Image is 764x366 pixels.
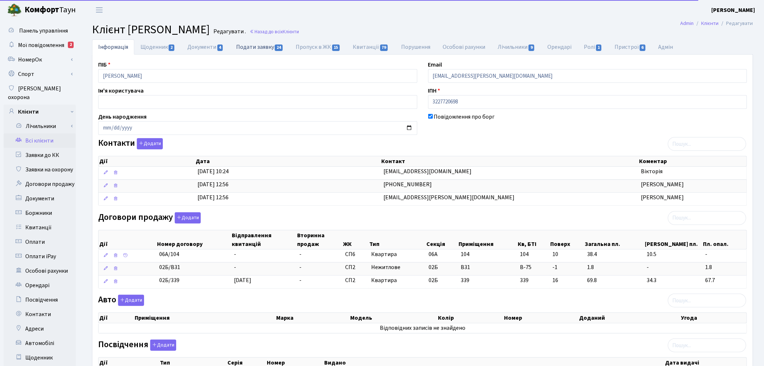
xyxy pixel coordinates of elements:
[670,16,764,31] nav: breadcrumb
[719,20,753,27] li: Редагувати
[529,44,534,51] span: 9
[332,44,340,51] span: 15
[4,52,76,67] a: НомерОк
[234,263,236,271] span: -
[428,86,440,95] label: ІПН
[249,28,299,35] a: Назад до всіхКлієнти
[345,276,366,285] span: СП2
[98,60,110,69] label: ПІБ
[169,44,174,51] span: 2
[217,44,223,51] span: 4
[668,137,746,151] input: Пошук...
[4,235,76,249] a: Оплати
[299,250,301,258] span: -
[159,276,179,284] span: 02Б/339
[706,250,744,259] span: -
[372,263,423,272] span: Нежитлове
[644,230,703,249] th: [PERSON_NAME] пл.
[4,264,76,278] a: Особові рахунки
[230,39,290,54] a: Подати заявку
[231,230,296,249] th: Відправлення квитанцій
[668,211,746,225] input: Пошук...
[4,293,76,307] a: Посвідчення
[297,230,343,249] th: Вторинна продаж
[383,193,515,201] span: [EMAIL_ADDRESS][PERSON_NAME][DOMAIN_NAME]
[4,322,76,336] a: Адреси
[116,294,144,306] a: Додати
[461,263,470,271] span: В31
[98,340,176,351] label: Посвідчення
[437,313,503,323] th: Колір
[275,44,283,51] span: 24
[98,295,144,306] label: Авто
[98,138,163,149] label: Контакти
[345,250,366,259] span: СП6
[552,276,581,285] span: 16
[283,28,299,35] span: Клієнти
[383,167,472,175] span: [EMAIL_ADDRESS][DOMAIN_NAME]
[578,39,608,55] a: Ролі
[234,276,251,284] span: [DATE]
[198,180,229,188] span: [DATE] 12:56
[461,250,470,258] span: 104
[4,162,76,177] a: Заявки на охорону
[638,156,747,166] th: Коментар
[181,39,230,55] a: Документи
[134,39,181,55] a: Щоденник
[99,156,195,166] th: Дії
[345,263,366,272] span: СП2
[25,4,59,16] b: Комфорт
[647,263,700,272] span: -
[4,81,76,105] a: [PERSON_NAME] охорона
[4,105,76,119] a: Клієнти
[342,230,369,249] th: ЖК
[426,230,458,249] th: Секція
[212,28,246,35] small: Редагувати .
[609,39,652,55] a: Пристрої
[503,313,578,323] th: Номер
[429,276,438,284] span: 02Б
[372,250,423,259] span: Квартира
[429,263,438,271] span: 02Б
[18,41,64,49] span: Мої повідомлення
[587,263,641,272] span: 1.8
[4,350,76,365] a: Щоденник
[668,294,746,307] input: Пошук...
[647,250,700,259] span: 10.5
[134,313,275,323] th: Приміщення
[99,323,747,333] td: Відповідних записів не знайдено
[99,313,134,323] th: Дії
[517,230,550,249] th: Кв, БТІ
[652,39,680,55] a: Адмін
[437,39,491,55] a: Особові рахунки
[175,212,201,224] button: Договори продажу
[429,250,438,258] span: 06А
[4,206,76,220] a: Боржники
[552,263,581,272] span: -1
[350,313,437,323] th: Модель
[90,4,108,16] button: Переключити навігацію
[550,230,585,249] th: Поверх
[461,276,470,284] span: 339
[520,276,547,285] span: 339
[290,39,347,55] a: Пропуск в ЖК
[587,250,641,259] span: 38.4
[159,250,179,258] span: 06А/104
[4,249,76,264] a: Оплати iPay
[641,180,684,188] span: [PERSON_NAME]
[275,313,350,323] th: Марка
[98,86,144,95] label: Ім'я користувача
[641,167,663,175] span: Вікторія
[4,191,76,206] a: Документи
[4,133,76,148] a: Всі клієнти
[458,230,517,249] th: Приміщення
[68,42,74,48] div: 2
[434,112,495,121] label: Повідомлення про борг
[668,339,746,352] input: Пошук...
[712,6,755,14] a: [PERSON_NAME]
[395,39,437,55] a: Порушення
[4,177,76,191] a: Договори продажу
[159,263,180,271] span: 02Б/В31
[596,44,602,51] span: 1
[4,148,76,162] a: Заявки до КК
